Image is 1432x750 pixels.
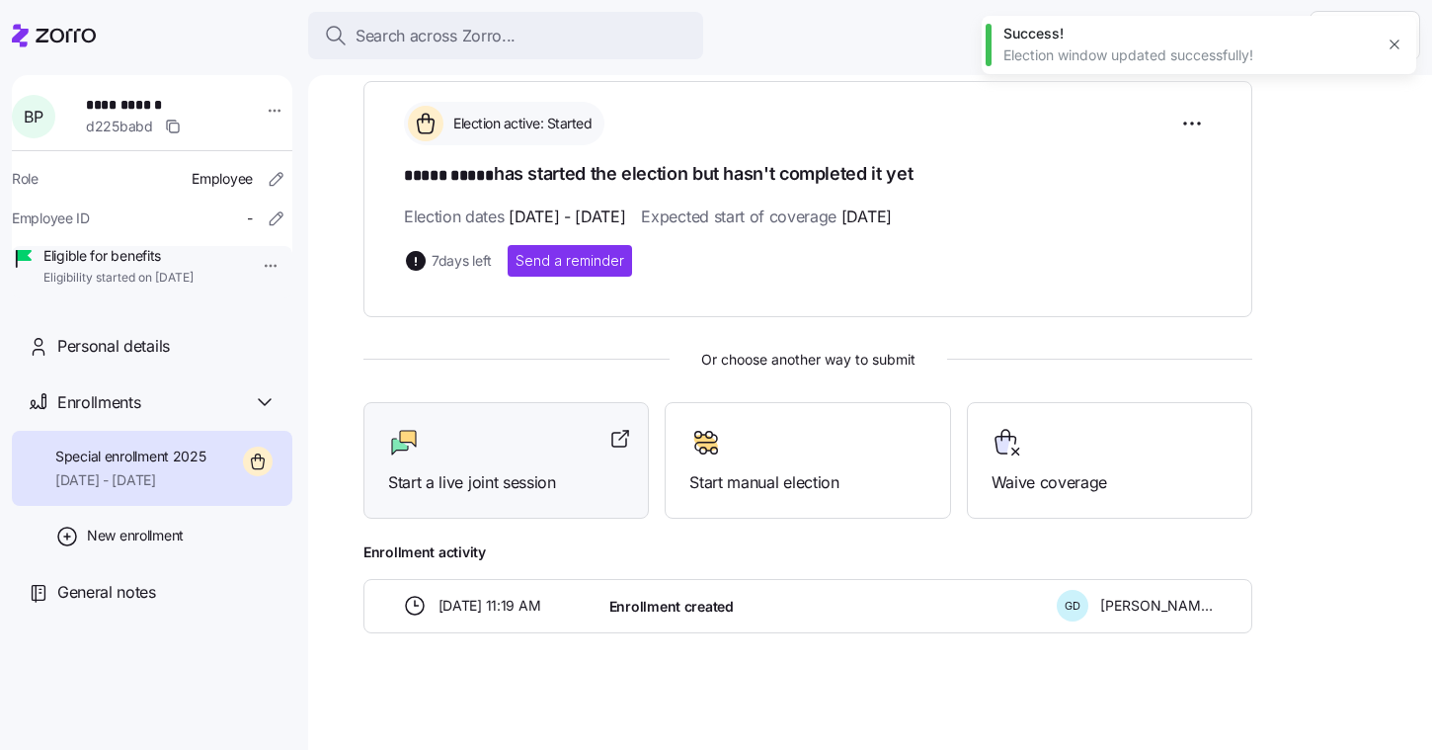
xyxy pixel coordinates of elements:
span: B P [24,109,42,125]
span: Personal details [57,334,170,359]
span: General notes [57,580,156,605]
span: Expected start of coverage [641,205,891,229]
span: Enrollment activity [363,542,1252,562]
button: Send a reminder [508,245,632,277]
span: New enrollment [87,526,184,545]
span: Election dates [404,205,625,229]
span: d225babd [86,117,153,136]
button: Search across Zorro... [308,12,703,59]
span: Employee [192,169,253,189]
span: [DATE] 11:19 AM [438,596,541,616]
span: G D [1065,601,1080,612]
span: [PERSON_NAME] [1100,596,1213,616]
span: Start a live joint session [388,470,624,495]
span: Waive coverage [992,470,1228,495]
div: Success! [1003,24,1373,43]
span: 7 days left [432,251,492,271]
span: - [247,208,253,228]
span: [DATE] - [DATE] [509,205,625,229]
span: Eligible for benefits [43,246,194,266]
span: [DATE] - [DATE] [55,470,206,490]
div: Election window updated successfully! [1003,45,1373,65]
span: Search across Zorro... [356,24,516,48]
h1: has started the election but hasn't completed it yet [404,161,1212,189]
span: Enrollment created [609,597,734,617]
span: Send a reminder [516,251,624,271]
span: Special enrollment 2025 [55,447,206,466]
span: Enrollments [57,390,140,415]
span: [DATE] [841,205,892,229]
span: Start manual election [689,470,925,495]
span: Role [12,169,39,189]
span: Or choose another way to submit [363,349,1252,371]
span: Election active: Started [447,114,592,133]
span: Eligibility started on [DATE] [43,270,194,287]
span: Employee ID [12,208,90,228]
